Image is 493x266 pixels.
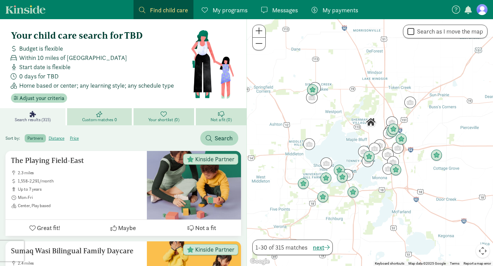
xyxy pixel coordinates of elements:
[19,44,63,53] span: Budget is flexible
[18,203,141,208] span: Center, Play based
[196,108,246,125] a: Not a fit (0)
[255,243,307,252] span: 1-30 of 315 matches
[387,156,399,168] div: Click to see details
[200,131,238,145] button: Search
[363,151,375,163] div: Click to see details
[211,117,231,123] span: Not a fit (0)
[358,146,370,157] div: Click to see details
[272,5,298,15] span: Messages
[298,178,309,190] div: Click to see details
[320,173,332,184] div: Click to see details
[163,220,241,236] button: Not a fit
[5,5,46,14] a: Kinside
[19,72,59,81] span: 0 days for TBD
[362,155,374,167] div: Click to see details
[384,125,396,137] div: Click to see details
[215,134,233,143] span: Search
[20,94,64,102] span: Adjust your criteria
[303,138,315,150] div: Click to see details
[383,127,395,139] div: Click to see details
[150,5,188,15] span: Find child care
[382,163,394,175] div: Click to see details
[18,178,141,184] span: 1,558-2,291/month
[414,27,483,36] label: Search as I move the map
[118,223,136,232] span: Maybe
[18,195,141,200] span: Mon-Fri
[11,30,191,41] h4: Your child care search for TBD
[84,220,162,236] button: Maybe
[307,84,318,96] div: Click to see details
[82,117,117,123] span: Custom matches 0
[365,116,377,128] div: Click to see details
[317,191,329,203] div: Click to see details
[19,53,127,62] span: Within 10 miles of [GEOGRAPHIC_DATA]
[15,117,51,123] span: Search results (315)
[382,149,394,160] div: Click to see details
[450,262,459,265] a: Terms (opens in new tab)
[19,62,71,72] span: Start date is flexible
[18,261,141,266] span: 2.4 miles
[18,170,141,176] span: 2.3 miles
[195,223,216,232] span: Not a fit
[333,165,345,176] div: Click to see details
[323,5,358,15] span: My payments
[11,247,141,255] h5: Sumaq Wasi Bilingual Family Daycare
[148,117,179,123] span: Your shortlist (0)
[67,108,133,125] a: Custom matches 0
[249,257,271,266] img: Google
[5,220,84,236] button: Great fit!
[464,262,491,265] a: Report a map error
[306,92,318,103] div: Click to see details
[388,124,399,135] div: Click to see details
[11,93,67,103] button: Adjust your criteria
[19,81,174,90] span: Home based or center; any learning style; any schedule type
[476,244,490,258] button: Map camera controls
[347,187,359,198] div: Click to see details
[249,257,271,266] a: Open this area in Google Maps (opens a new window)
[375,261,404,266] button: Keyboard shortcuts
[11,156,141,165] h5: The Playing Field-East
[408,262,446,265] span: Map data ©2025 Google
[392,142,404,154] div: Click to see details
[18,187,141,192] span: up to 7 years
[46,134,67,142] label: distance
[337,172,348,183] div: Click to see details
[195,246,235,253] span: Kinside Partner
[5,135,24,141] span: Sort by:
[386,116,398,128] div: Click to see details
[404,97,416,108] div: Click to see details
[25,134,46,142] label: partners
[320,157,332,169] div: Click to see details
[313,243,330,252] button: next
[67,134,81,142] label: price
[342,169,353,181] div: Click to see details
[390,164,402,176] div: Click to see details
[369,143,380,154] div: Click to see details
[309,82,321,94] div: Click to see details
[374,139,385,151] div: Click to see details
[386,126,398,138] div: Click to see details
[195,156,235,162] span: Kinside Partner
[213,5,248,15] span: My programs
[37,223,60,232] span: Great fit!
[134,108,196,125] a: Your shortlist (0)
[395,134,407,145] div: Click to see details
[431,150,442,161] div: Click to see details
